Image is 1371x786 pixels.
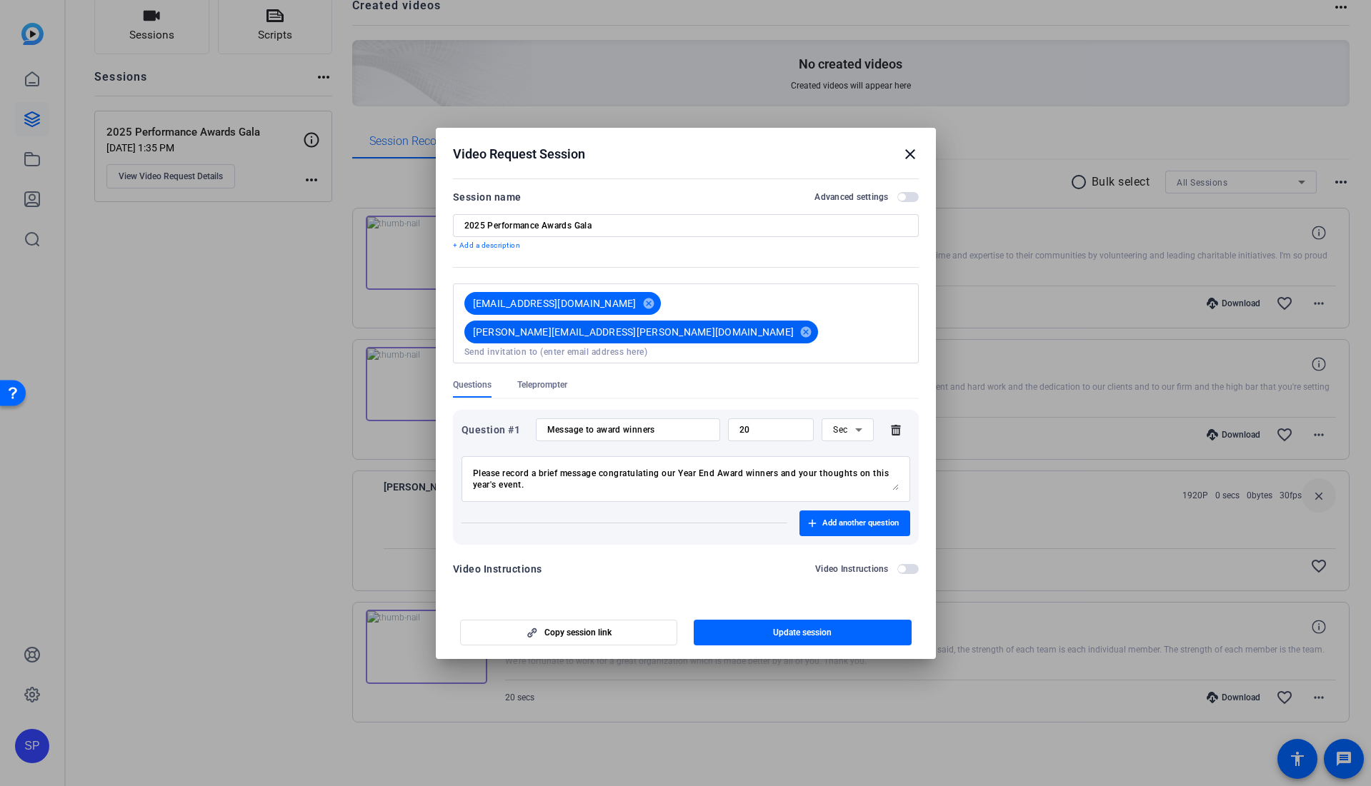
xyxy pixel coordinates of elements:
[822,518,899,529] span: Add another question
[453,146,919,163] div: Video Request Session
[460,620,678,645] button: Copy session link
[517,379,567,391] span: Teleprompter
[462,421,528,438] div: Question #1
[544,627,612,638] span: Copy session link
[799,510,910,536] button: Add another question
[773,627,832,638] span: Update session
[453,379,492,391] span: Questions
[815,563,889,575] h2: Video Instructions
[453,240,919,251] p: + Add a description
[473,325,794,339] span: [PERSON_NAME][EMAIL_ADDRESS][PERSON_NAME][DOMAIN_NAME]
[464,346,907,358] input: Send invitation to (enter email address here)
[473,296,637,311] span: [EMAIL_ADDRESS][DOMAIN_NAME]
[453,188,522,206] div: Session name
[694,620,912,645] button: Update session
[902,146,919,163] mat-icon: close
[794,326,818,338] mat-icon: cancel
[637,297,661,310] mat-icon: cancel
[739,424,803,435] input: Time
[814,191,888,203] h2: Advanced settings
[453,560,542,578] div: Video Instructions
[547,424,709,435] input: Enter your question here
[833,425,848,435] span: Sec
[464,220,907,231] input: Enter Session Name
